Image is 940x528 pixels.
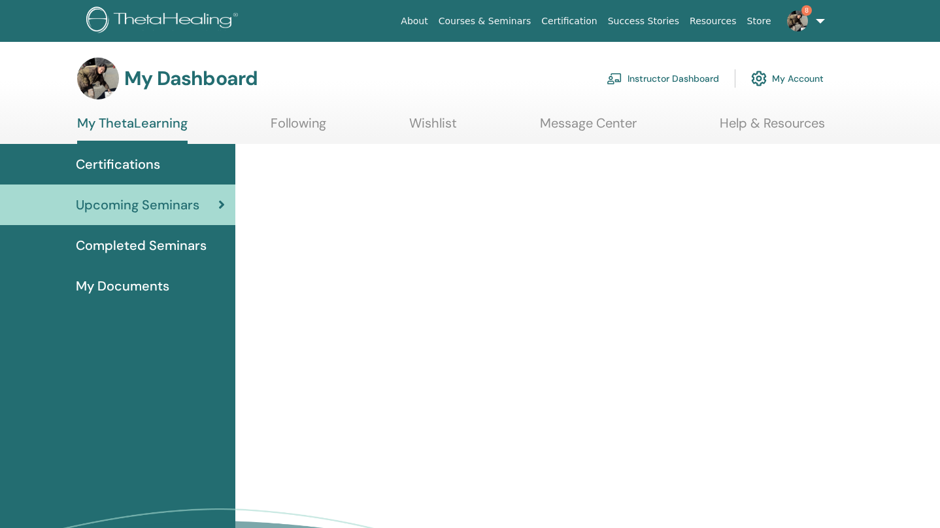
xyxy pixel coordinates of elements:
[271,115,326,141] a: Following
[395,9,433,33] a: About
[607,64,719,93] a: Instructor Dashboard
[720,115,825,141] a: Help & Resources
[77,58,119,99] img: default.jpg
[86,7,243,36] img: logo.png
[742,9,777,33] a: Store
[603,9,684,33] a: Success Stories
[751,64,824,93] a: My Account
[76,236,207,255] span: Completed Seminars
[607,73,622,84] img: chalkboard-teacher.svg
[751,67,767,90] img: cog.svg
[76,154,160,174] span: Certifications
[76,195,199,215] span: Upcoming Seminars
[409,115,457,141] a: Wishlist
[76,276,169,296] span: My Documents
[801,5,812,16] span: 8
[536,9,602,33] a: Certification
[540,115,637,141] a: Message Center
[684,9,742,33] a: Resources
[787,10,808,31] img: default.jpg
[77,115,188,144] a: My ThetaLearning
[433,9,537,33] a: Courses & Seminars
[124,67,258,90] h3: My Dashboard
